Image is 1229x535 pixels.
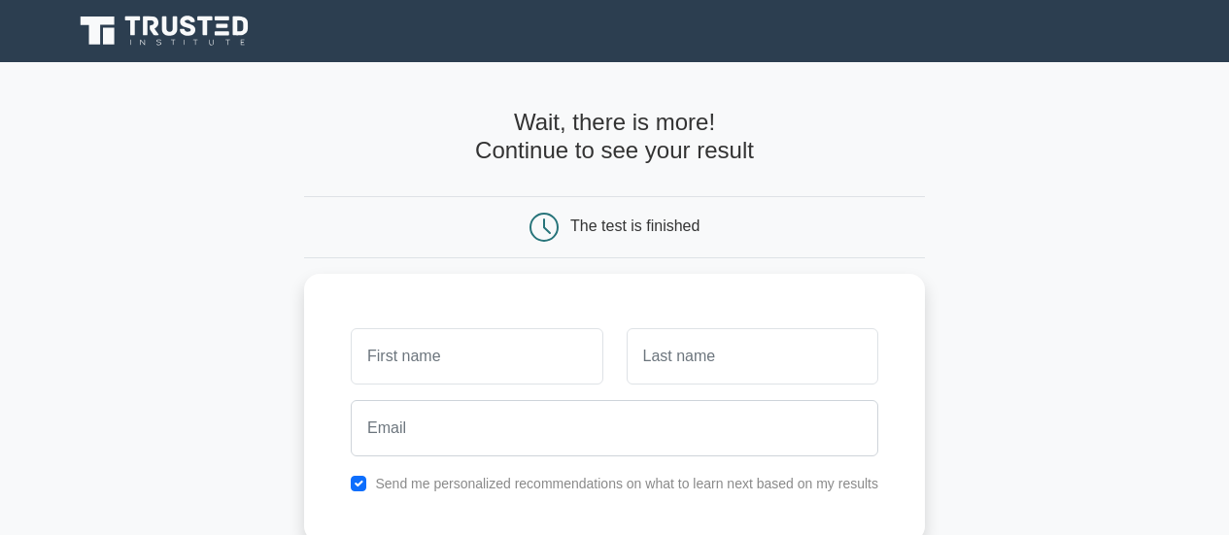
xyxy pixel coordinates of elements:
[351,328,602,385] input: First name
[627,328,878,385] input: Last name
[351,400,878,456] input: Email
[304,109,925,165] h4: Wait, there is more! Continue to see your result
[570,217,700,234] div: The test is finished
[375,476,878,491] label: Send me personalized recommendations on what to learn next based on my results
